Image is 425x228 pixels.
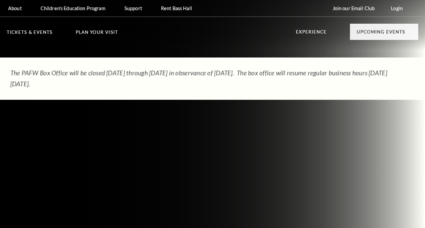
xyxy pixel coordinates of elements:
p: About [8,5,22,11]
p: Plan Your Visit [76,30,118,38]
p: Experience [296,30,327,38]
p: Support [124,5,142,11]
em: The PAFW Box Office will be closed [DATE] through [DATE] in observance of [DATE]. The box office ... [10,69,387,88]
p: Upcoming Events [357,30,405,38]
p: Rent Bass Hall [161,5,192,11]
p: Tickets & Events [7,30,52,38]
p: Children's Education Program [41,5,105,11]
